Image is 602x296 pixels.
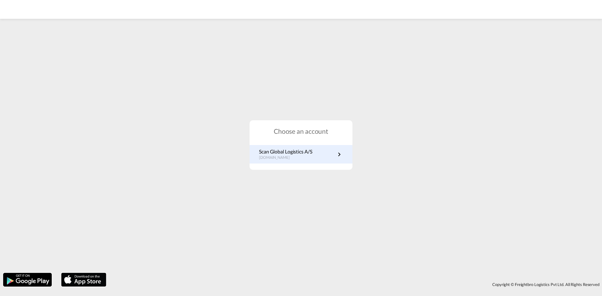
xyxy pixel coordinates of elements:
[335,151,343,158] md-icon: icon-chevron-right
[250,127,352,136] h1: Choose an account
[259,148,312,155] p: Scan Global Logistics A/S
[3,272,52,287] img: google.png
[259,148,343,160] a: Scan Global Logistics A/S[DOMAIN_NAME]
[259,155,312,160] p: [DOMAIN_NAME]
[109,279,602,290] div: Copyright © Freightbro Logistics Pvt Ltd. All Rights Reserved
[61,272,107,287] img: apple.png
